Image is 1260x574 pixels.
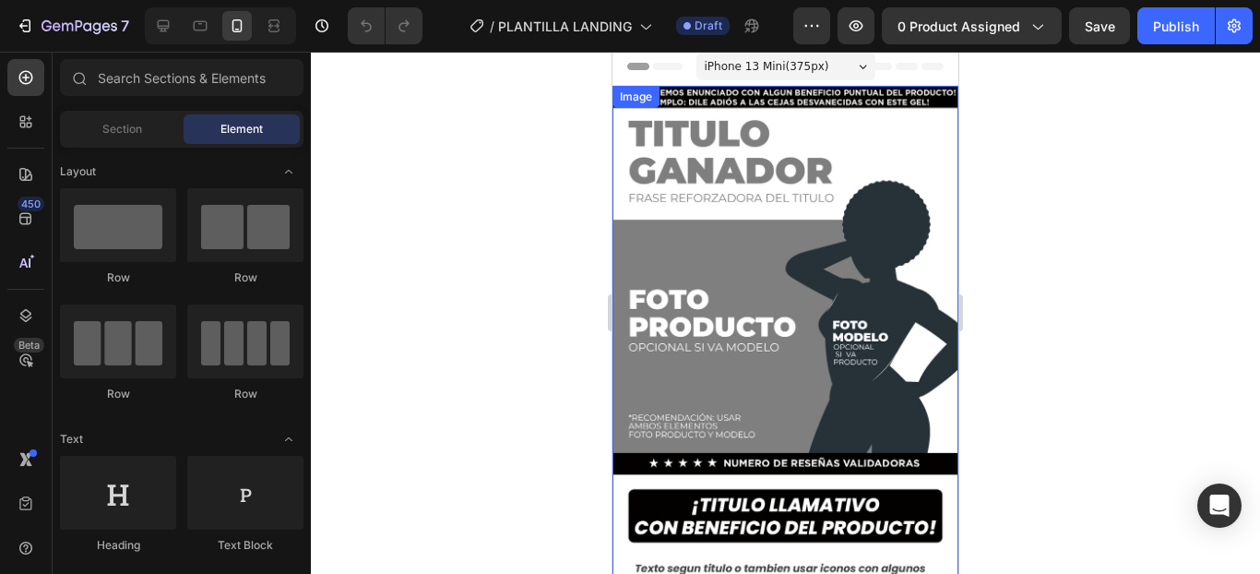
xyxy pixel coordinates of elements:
[60,537,176,554] div: Heading
[7,7,137,44] button: 7
[274,425,303,454] span: Toggle open
[1197,484,1242,528] div: Open Intercom Messenger
[102,121,142,138] span: Section
[490,17,494,36] span: /
[498,17,632,36] span: PLANTILLA LANDING
[187,269,303,286] div: Row
[60,59,303,96] input: Search Sections & Elements
[897,17,1020,36] span: 0 product assigned
[1153,17,1199,36] div: Publish
[695,18,722,34] span: Draft
[1085,18,1115,34] span: Save
[1069,7,1130,44] button: Save
[18,197,44,211] div: 450
[60,163,96,180] span: Layout
[882,7,1062,44] button: 0 product assigned
[60,386,176,402] div: Row
[60,269,176,286] div: Row
[274,157,303,186] span: Toggle open
[187,386,303,402] div: Row
[60,431,83,448] span: Text
[14,338,44,353] div: Beta
[220,121,263,138] span: Element
[121,15,129,37] p: 7
[612,52,958,574] iframe: Design area
[348,7,422,44] div: Undo/Redo
[187,537,303,554] div: Text Block
[1137,7,1215,44] button: Publish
